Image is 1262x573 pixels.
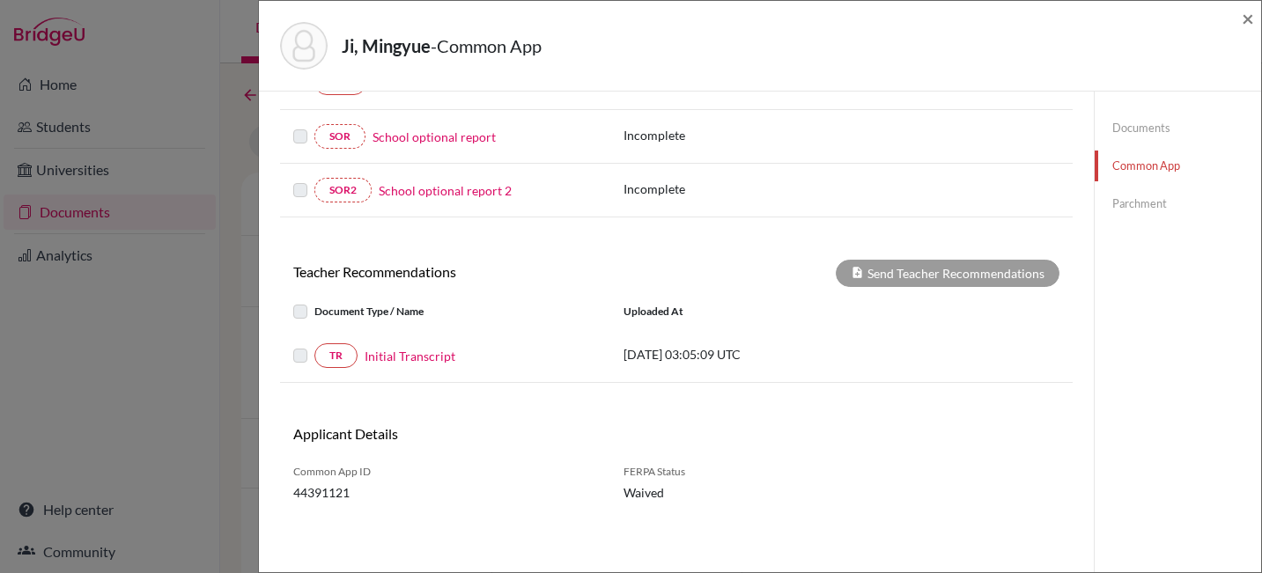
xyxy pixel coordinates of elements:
[1095,188,1261,219] a: Parchment
[1242,5,1254,31] span: ×
[342,35,431,56] strong: Ji, Mingyue
[1242,8,1254,29] button: Close
[624,126,805,144] p: Incomplete
[1095,151,1261,181] a: Common App
[1095,113,1261,143] a: Documents
[314,178,372,202] a: SOR2
[431,35,542,56] span: - Common App
[314,343,358,368] a: TR
[314,124,365,149] a: SOR
[280,301,610,322] div: Document Type / Name
[624,464,795,480] span: FERPA Status
[624,345,861,364] p: [DATE] 03:05:09 UTC
[379,181,512,200] a: School optional report 2
[610,301,875,322] div: Uploaded at
[373,128,496,146] a: School optional report
[836,260,1059,287] div: Send Teacher Recommendations
[280,263,676,280] h6: Teacher Recommendations
[624,483,795,502] span: Waived
[365,347,455,365] a: Initial Transcript
[293,464,597,480] span: Common App ID
[293,425,663,442] h6: Applicant Details
[293,483,597,502] span: 44391121
[624,180,805,198] p: Incomplete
